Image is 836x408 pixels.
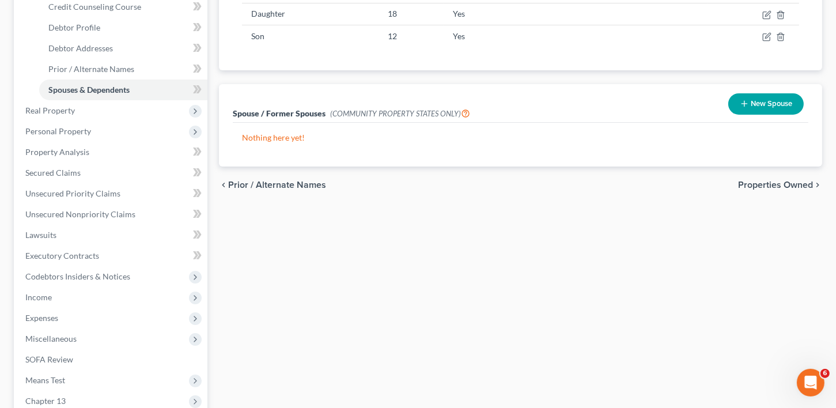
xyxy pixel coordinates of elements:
[25,334,77,343] span: Miscellaneous
[25,230,56,240] span: Lawsuits
[25,105,75,115] span: Real Property
[25,251,99,260] span: Executory Contracts
[39,17,207,38] a: Debtor Profile
[25,396,66,406] span: Chapter 13
[738,180,822,190] button: Properties Owned chevron_right
[242,25,379,47] td: Son
[228,180,326,190] span: Prior / Alternate Names
[25,168,81,177] span: Secured Claims
[444,25,708,47] td: Yes
[330,109,470,118] span: (COMMUNITY PROPERTY STATES ONLY)
[25,188,120,198] span: Unsecured Priority Claims
[16,142,207,163] a: Property Analysis
[16,204,207,225] a: Unsecured Nonpriority Claims
[48,2,141,12] span: Credit Counseling Course
[16,245,207,266] a: Executory Contracts
[48,43,113,53] span: Debtor Addresses
[379,25,444,47] td: 12
[25,209,135,219] span: Unsecured Nonpriority Claims
[820,369,830,378] span: 6
[16,225,207,245] a: Lawsuits
[39,38,207,59] a: Debtor Addresses
[25,147,89,157] span: Property Analysis
[16,163,207,183] a: Secured Claims
[25,354,73,364] span: SOFA Review
[797,369,824,396] iframe: Intercom live chat
[728,93,804,115] button: New Spouse
[25,313,58,323] span: Expenses
[219,180,228,190] i: chevron_left
[16,183,207,204] a: Unsecured Priority Claims
[242,132,799,143] p: Nothing here yet!
[25,126,91,136] span: Personal Property
[219,180,326,190] button: chevron_left Prior / Alternate Names
[444,3,708,25] td: Yes
[25,271,130,281] span: Codebtors Insiders & Notices
[48,22,100,32] span: Debtor Profile
[813,180,822,190] i: chevron_right
[16,349,207,370] a: SOFA Review
[39,80,207,100] a: Spouses & Dependents
[39,59,207,80] a: Prior / Alternate Names
[48,85,130,95] span: Spouses & Dependents
[242,3,379,25] td: Daughter
[379,3,444,25] td: 18
[738,180,813,190] span: Properties Owned
[25,292,52,302] span: Income
[25,375,65,385] span: Means Test
[48,64,134,74] span: Prior / Alternate Names
[233,108,326,118] span: Spouse / Former Spouses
